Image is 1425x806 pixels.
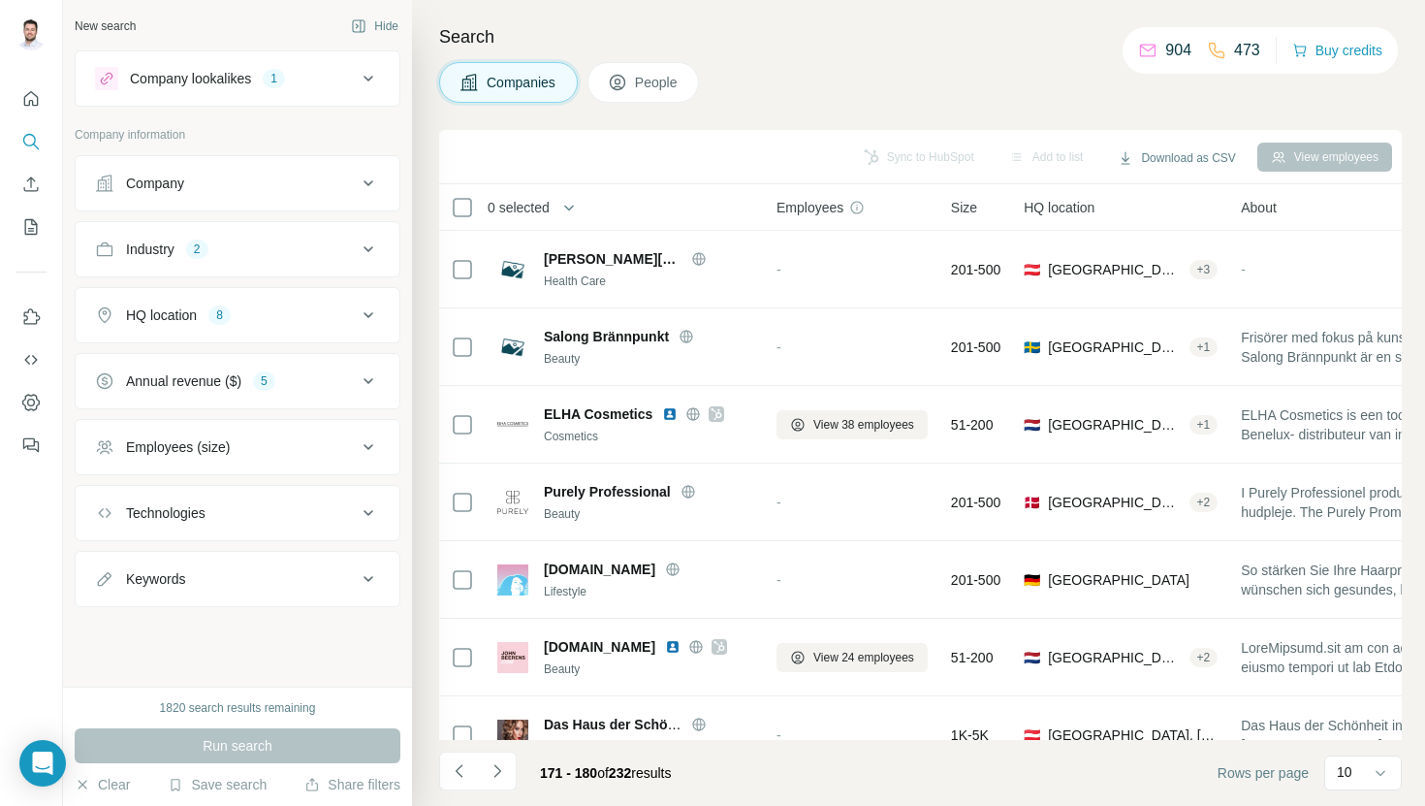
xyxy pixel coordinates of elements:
p: Company information [75,126,400,144]
button: Search [16,124,47,159]
img: LinkedIn logo [665,639,681,655]
button: HQ location8 [76,292,399,339]
button: Use Surfe API [16,342,47,377]
button: Company [76,160,399,207]
span: 201-500 [951,570,1000,590]
span: 🇳🇱 [1024,415,1040,435]
div: Cosmetics [544,428,753,445]
span: Rows per page [1218,763,1309,783]
span: HQ location [1024,198,1094,217]
button: View 24 employees [776,643,928,672]
button: Enrich CSV [16,167,47,202]
div: + 1 [1189,416,1219,434]
span: Size [951,198,977,217]
div: 5 [253,372,275,390]
div: + 3 [1189,261,1219,278]
button: Download as CSV [1104,144,1249,173]
span: 0 selected [488,198,550,217]
div: 1820 search results remaining [160,699,316,717]
span: - [776,495,781,510]
div: New search [75,17,136,35]
span: 232 [609,765,631,781]
div: Keywords [126,569,185,589]
button: Navigate to previous page [439,752,478,790]
button: Quick start [16,81,47,116]
div: Health Care [544,273,753,290]
span: 51-200 [951,648,994,667]
span: Das Haus der Schönheit [544,717,700,732]
div: Annual revenue ($) [126,371,241,391]
div: Cosmetic Surgery [544,738,753,756]
img: Logo of Friseur-Fragen.de [497,564,528,596]
span: 🇩🇪 [1024,570,1040,590]
h4: Search [439,23,1402,50]
span: ELHA Cosmetics [544,404,652,424]
img: Logo of ELHA Cosmetics [497,420,528,429]
span: - [776,727,781,743]
span: [DOMAIN_NAME] [544,637,655,657]
button: My lists [16,210,47,244]
span: [GEOGRAPHIC_DATA], [GEOGRAPHIC_DATA] [1048,648,1181,667]
span: Companies [487,73,557,92]
span: of [597,765,609,781]
button: Hide [337,12,412,41]
span: View 24 employees [813,649,914,666]
span: 🇦🇹 [1024,725,1040,745]
div: 2 [186,241,208,258]
button: View 38 employees [776,410,928,439]
div: Employees (size) [126,437,230,457]
img: Logo of Salong Brännpunkt [497,332,528,363]
span: [GEOGRAPHIC_DATA], [GEOGRAPHIC_DATA] [1048,415,1181,435]
div: HQ location [126,306,197,325]
span: Employees [776,198,843,217]
span: About [1241,198,1277,217]
span: 🇸🇪 [1024,338,1040,357]
div: Beauty [544,350,753,368]
button: Employees (size) [76,424,399,470]
div: Beauty [544,505,753,523]
span: 🇳🇱 [1024,648,1040,667]
button: Industry2 [76,226,399,273]
button: Company lookalikes1 [76,55,399,102]
p: 473 [1234,39,1260,62]
img: Logo of Purely Professional [497,487,528,518]
span: People [635,73,680,92]
span: 🇦🇹 [1024,260,1040,279]
button: Dashboard [16,385,47,420]
img: Logo of JohnBeerens.com [497,642,528,673]
img: Logo of lind-apotheke.at [497,254,528,285]
div: + 2 [1189,494,1219,511]
div: + 2 [1189,649,1219,666]
span: 201-500 [951,493,1000,512]
button: Feedback [16,428,47,463]
span: [GEOGRAPHIC_DATA] [1048,493,1181,512]
span: 201-500 [951,260,1000,279]
span: [GEOGRAPHIC_DATA], [GEOGRAPHIC_DATA] [1048,725,1218,745]
span: 171 - 180 [540,765,597,781]
p: 904 [1165,39,1191,62]
div: Beauty [544,661,753,678]
span: [DOMAIN_NAME] [544,560,655,579]
div: 8 [208,306,231,324]
button: Technologies [76,490,399,536]
button: Use Surfe on LinkedIn [16,300,47,335]
button: Clear [75,775,130,794]
div: Technologies [126,503,206,523]
span: 🇩🇰 [1024,493,1040,512]
span: - [1241,262,1246,277]
div: Lifestyle [544,583,753,600]
button: Share filters [304,775,400,794]
span: [GEOGRAPHIC_DATA], [GEOGRAPHIC_DATA] [1048,338,1181,357]
button: Buy credits [1292,37,1382,64]
span: - [776,339,781,355]
div: Industry [126,240,174,259]
img: Avatar [16,19,47,50]
span: - [776,572,781,588]
img: Logo of Das Haus der Schönheit [497,720,528,751]
span: 51-200 [951,415,994,435]
span: results [540,765,671,781]
span: 1K-5K [951,725,989,745]
span: - [776,262,781,277]
button: Navigate to next page [478,752,517,790]
span: View 38 employees [813,416,914,434]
